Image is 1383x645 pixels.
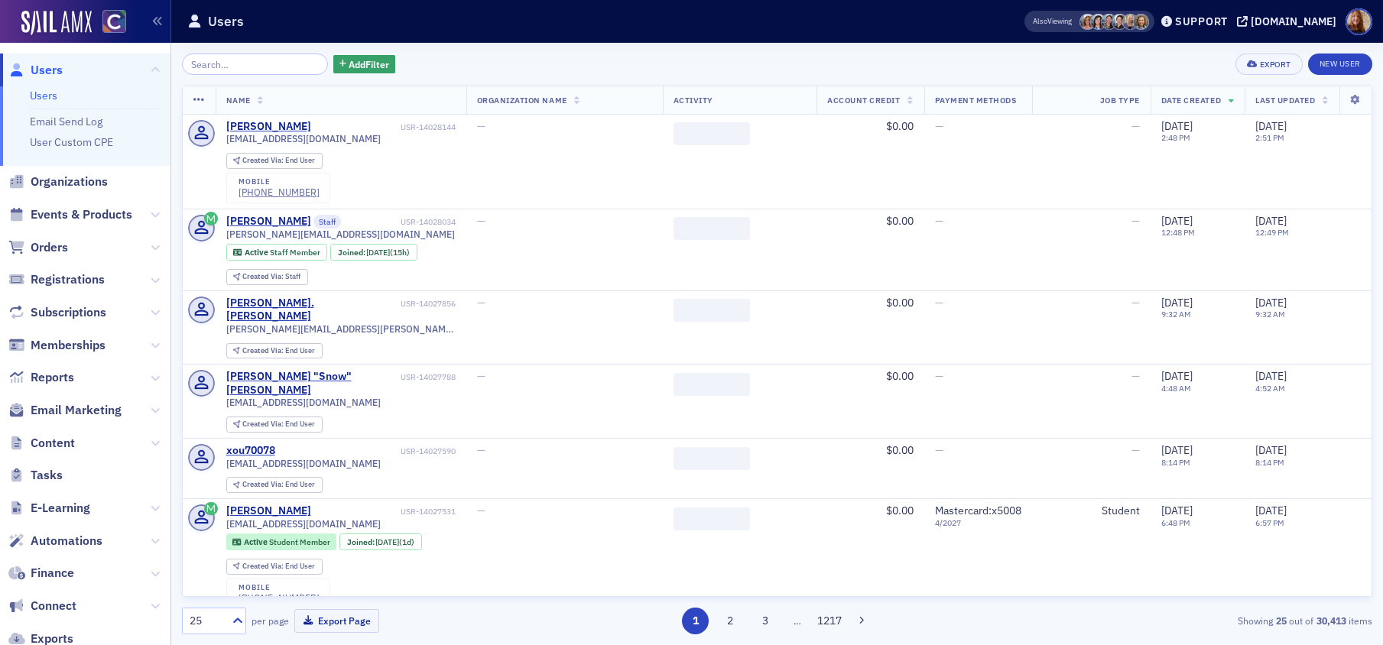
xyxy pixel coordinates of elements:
span: $0.00 [886,214,914,228]
span: Automations [31,533,102,549]
a: Email Marketing [8,402,122,419]
span: ‌ [674,507,750,530]
a: [PERSON_NAME].[PERSON_NAME] [226,297,398,323]
span: Created Via : [242,479,285,489]
button: 2 [717,608,744,634]
span: — [477,369,485,383]
span: Active [245,247,270,258]
time: 4:52 AM [1255,383,1285,394]
span: Email Marketing [31,402,122,419]
span: $0.00 [886,296,914,310]
a: [PHONE_NUMBER] [239,186,320,198]
div: Joined: 2025-09-15 00:00:00 [339,533,422,550]
span: Joined : [338,248,367,258]
div: USR-14027590 [278,446,456,456]
span: — [935,443,943,457]
span: [DATE] [1161,214,1193,228]
div: Support [1175,15,1228,28]
a: [PERSON_NAME] [226,215,311,229]
span: Organizations [31,173,108,190]
span: — [477,119,485,133]
span: — [935,296,943,310]
span: [EMAIL_ADDRESS][DOMAIN_NAME] [226,397,381,408]
span: ‌ [674,299,750,322]
div: Created Via: End User [226,416,323,433]
div: Export [1260,60,1291,69]
span: [DATE] [1255,296,1287,310]
a: Subscriptions [8,304,106,321]
span: Stacy Svendsen [1090,14,1106,30]
a: Automations [8,533,102,549]
div: End User [242,481,315,489]
span: [DATE] [1161,119,1193,133]
span: [DATE] [1161,443,1193,457]
a: Email Send Log [30,115,102,128]
span: Mastercard : x5008 [935,504,1021,517]
span: Tiffany Carson [1101,14,1117,30]
span: — [935,369,943,383]
span: — [477,504,485,517]
h1: Users [208,12,244,31]
div: USR-14027531 [313,507,456,517]
div: Created Via: End User [226,153,323,169]
span: Viewing [1033,16,1072,27]
a: View Homepage [92,10,126,36]
button: [DOMAIN_NAME] [1237,16,1342,27]
div: Also [1033,16,1047,26]
a: [PHONE_NUMBER] [239,592,320,604]
span: [DATE] [1255,504,1287,517]
button: Export Page [294,609,379,633]
span: Date Created [1161,95,1221,105]
a: New User [1308,53,1372,75]
span: Registrations [31,271,105,288]
span: — [935,119,943,133]
div: USR-14028034 [344,217,456,227]
span: Active [244,536,269,547]
div: End User [242,562,315,571]
time: 12:48 PM [1161,227,1195,238]
div: Created Via: End User [226,477,323,493]
div: [DOMAIN_NAME] [1251,15,1336,28]
span: Connect [31,598,76,614]
div: End User [242,157,315,165]
a: Active Staff Member [233,248,320,258]
div: End User [242,347,315,355]
button: 1217 [816,608,842,634]
div: (1d) [375,537,414,547]
span: Lindsay Moore [1133,14,1149,30]
a: User Custom CPE [30,135,113,149]
a: Users [8,62,63,79]
a: xou70078 [226,444,275,458]
button: AddFilter [333,55,396,74]
a: [PERSON_NAME] [226,120,311,134]
div: Active: Active: Staff Member [226,244,328,261]
span: Last Updated [1255,95,1315,105]
span: Payment Methods [935,95,1017,105]
div: USR-14027788 [401,372,456,382]
img: SailAMX [21,11,92,35]
img: SailAMX [102,10,126,34]
span: Events & Products [31,206,132,223]
span: — [477,443,485,457]
span: — [1131,296,1140,310]
span: Name [226,95,251,105]
span: Created Via : [242,345,285,355]
span: Orders [31,239,68,256]
time: 6:48 PM [1161,517,1190,528]
a: [PERSON_NAME] "Snow" [PERSON_NAME] [226,370,398,397]
div: 25 [190,613,223,629]
span: Created Via : [242,271,285,281]
a: E-Learning [8,500,90,517]
a: Active Student Member [232,537,330,547]
div: (15h) [366,248,410,258]
div: Showing out of items [986,614,1372,627]
a: Events & Products [8,206,132,223]
div: End User [242,420,315,429]
a: Registrations [8,271,105,288]
time: 2:48 PM [1161,132,1190,143]
span: 4 / 2027 [935,518,1021,528]
span: Organization Name [477,95,567,105]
